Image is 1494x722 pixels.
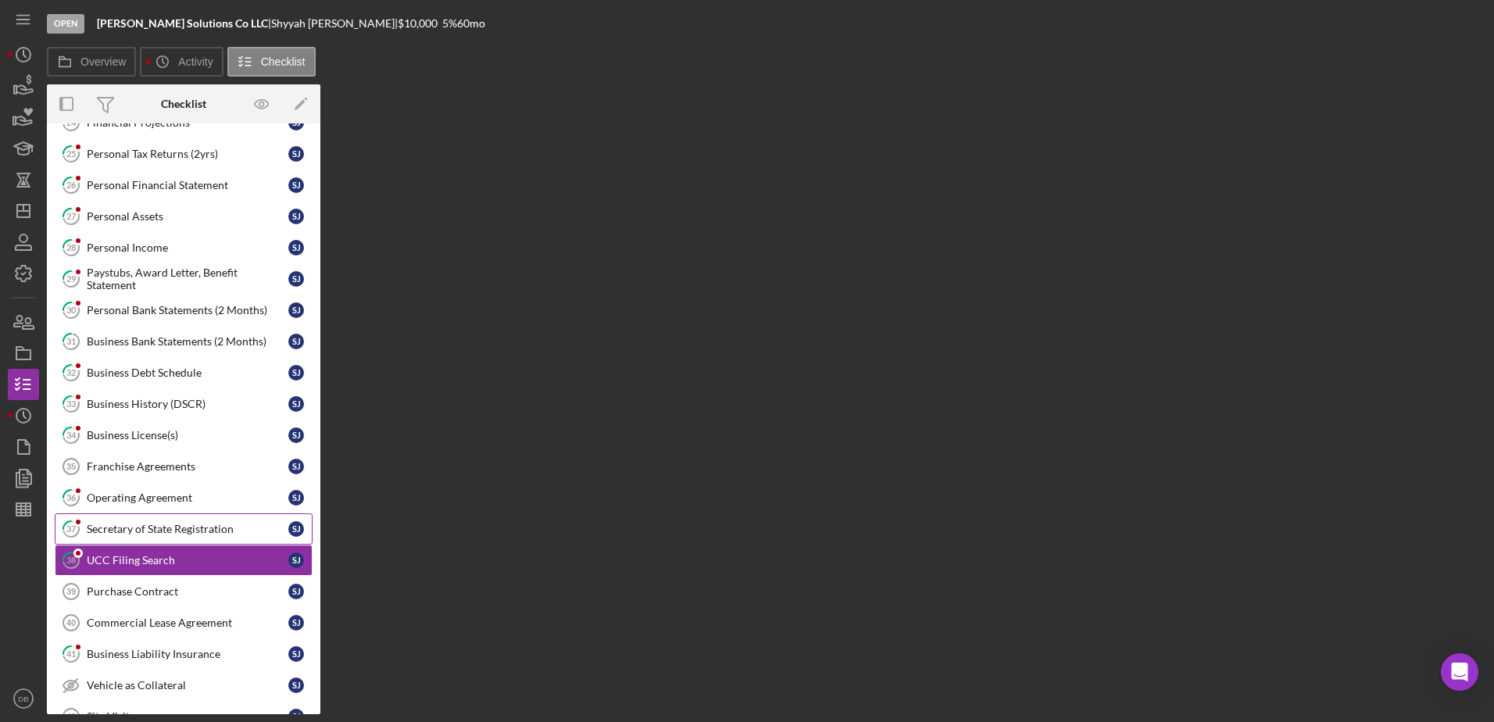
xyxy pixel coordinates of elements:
[47,14,84,34] div: Open
[66,273,77,284] tspan: 29
[55,326,313,357] a: 31Business Bank Statements (2 Months)SJ
[457,17,485,30] div: 60 mo
[288,427,304,443] div: S J
[87,366,288,379] div: Business Debt Schedule
[288,677,304,693] div: S J
[87,491,288,504] div: Operating Agreement
[66,399,76,409] tspan: 33
[55,576,313,607] a: 39Purchase ContractSJ
[80,55,126,68] label: Overview
[288,365,304,381] div: S J
[66,587,76,596] tspan: 39
[66,180,77,190] tspan: 26
[87,335,288,348] div: Business Bank Statements (2 Months)
[288,396,304,412] div: S J
[55,138,313,170] a: 25Personal Tax Returns (2yrs)SJ
[87,523,288,535] div: Secretary of State Registration
[66,367,76,377] tspan: 32
[66,305,77,315] tspan: 30
[66,712,76,721] tspan: 42
[66,555,76,565] tspan: 38
[288,177,304,193] div: S J
[87,585,288,598] div: Purchase Contract
[288,521,304,537] div: S J
[55,357,313,388] a: 32Business Debt ScheduleSJ
[288,646,304,662] div: S J
[87,210,288,223] div: Personal Assets
[55,451,313,482] a: 35Franchise AgreementsSJ
[97,17,271,30] div: |
[288,552,304,568] div: S J
[288,240,304,256] div: S J
[87,554,288,567] div: UCC Filing Search
[87,148,288,160] div: Personal Tax Returns (2yrs)
[178,55,213,68] label: Activity
[87,179,288,191] div: Personal Financial Statement
[288,146,304,162] div: S J
[66,242,76,252] tspan: 28
[97,16,268,30] b: [PERSON_NAME] Solutions Co LLC
[55,388,313,420] a: 33Business History (DSCR)SJ
[87,648,288,660] div: Business Liability Insurance
[55,201,313,232] a: 27Personal AssetsSJ
[55,545,313,576] a: 38UCC Filing SearchSJ
[55,295,313,326] a: 30Personal Bank Statements (2 Months)SJ
[55,607,313,638] a: 40Commercial Lease AgreementSJ
[288,271,304,287] div: S J
[55,170,313,201] a: 26Personal Financial StatementSJ
[8,683,39,714] button: DB
[66,618,76,627] tspan: 40
[87,241,288,254] div: Personal Income
[87,617,288,629] div: Commercial Lease Agreement
[442,17,457,30] div: 5 %
[66,117,77,127] tspan: 24
[288,302,304,318] div: S J
[66,211,77,221] tspan: 27
[66,336,76,346] tspan: 31
[66,462,76,471] tspan: 35
[55,232,313,263] a: 28Personal IncomeSJ
[87,398,288,410] div: Business History (DSCR)
[288,615,304,631] div: S J
[161,98,206,110] div: Checklist
[87,460,288,473] div: Franchise Agreements
[55,638,313,670] a: 41Business Liability InsuranceSJ
[55,513,313,545] a: 37Secretary of State RegistrationSJ
[55,482,313,513] a: 36Operating AgreementSJ
[271,17,398,30] div: Shyyah [PERSON_NAME] |
[227,47,316,77] button: Checklist
[47,47,136,77] button: Overview
[66,430,77,440] tspan: 34
[87,304,288,316] div: Personal Bank Statements (2 Months)
[66,524,77,534] tspan: 37
[398,16,438,30] span: $10,000
[55,263,313,295] a: 29Paystubs, Award Letter, Benefit StatementSJ
[18,695,28,703] text: DB
[66,492,77,502] tspan: 36
[87,679,288,692] div: Vehicle as Collateral
[288,584,304,599] div: S J
[140,47,223,77] button: Activity
[288,209,304,224] div: S J
[55,420,313,451] a: 34Business License(s)SJ
[288,334,304,349] div: S J
[288,459,304,474] div: S J
[66,649,76,659] tspan: 41
[87,266,288,291] div: Paystubs, Award Letter, Benefit Statement
[288,490,304,506] div: S J
[55,670,313,701] a: Vehicle as CollateralSJ
[87,429,288,441] div: Business License(s)
[66,148,76,159] tspan: 25
[261,55,306,68] label: Checklist
[1441,653,1478,691] div: Open Intercom Messenger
